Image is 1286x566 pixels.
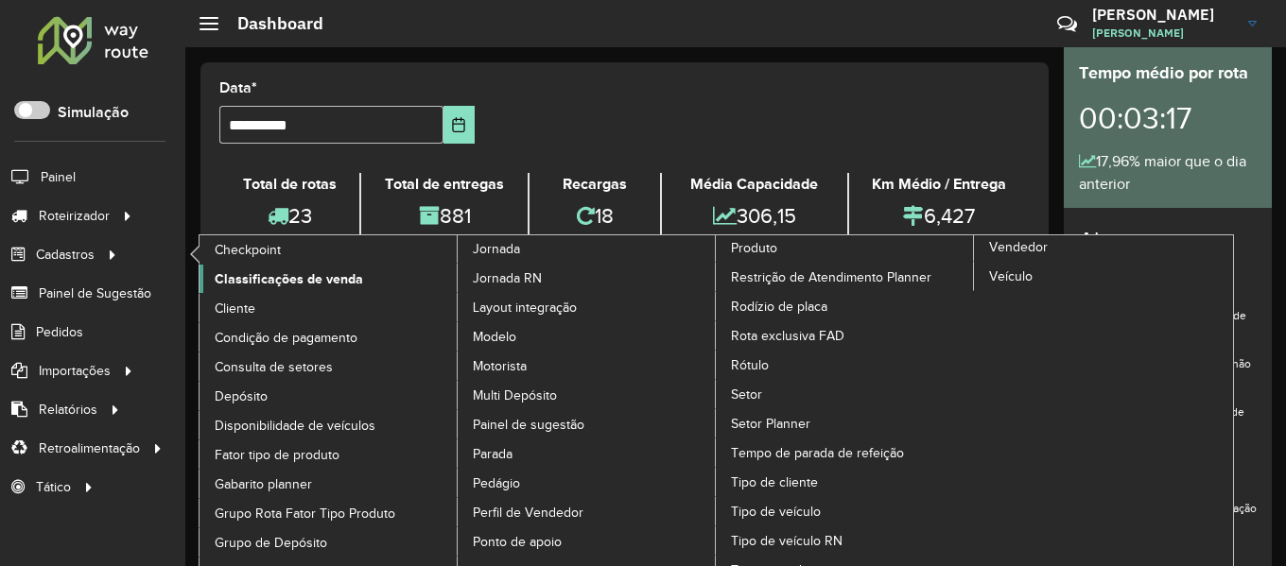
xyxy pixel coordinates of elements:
div: 00:03:17 [1079,86,1257,150]
span: Grupo de Depósito [215,533,327,553]
a: Contato Rápido [1047,4,1087,44]
span: Tempo de parada de refeição [731,443,904,463]
a: Layout integração [458,293,717,321]
span: Perfil de Vendedor [473,503,583,523]
span: Roteirizador [39,206,110,226]
div: 306,15 [667,196,842,236]
a: Restrição de Atendimento Planner [716,263,975,291]
a: Rodízio de placa [716,292,975,320]
span: Tático [36,477,71,497]
span: Painel de sugestão [473,415,584,435]
span: Importações [39,361,111,381]
div: 23 [224,196,355,236]
span: Relatórios [39,400,97,420]
div: 18 [534,196,655,236]
span: Setor [731,385,762,404]
span: Layout integração [473,298,577,317]
span: Multi Depósito [473,386,557,405]
span: Fator tipo de produto [215,445,339,465]
a: Disponibilidade de veículos [200,411,459,439]
a: Setor Planner [716,409,975,437]
a: Grupo Rota Fator Tipo Produto [200,499,459,527]
div: Média Capacidade [667,173,842,196]
a: Consulta de setores [200,352,459,381]
span: Ponto de apoio [473,532,562,552]
button: Choose Date [443,106,475,144]
span: [PERSON_NAME] [1092,25,1234,42]
a: Parada [458,439,717,468]
a: Fator tipo de produto [200,440,459,469]
span: Jornada [473,239,520,259]
a: Tipo de cliente [716,468,975,496]
span: Classificações de venda [215,269,363,289]
span: Tipo de cliente [731,472,818,492]
a: Jornada RN [458,264,717,292]
div: 6,427 [854,196,1025,236]
a: Condição de pagamento [200,323,459,352]
a: Gabarito planner [200,470,459,498]
span: Gabarito planner [215,474,312,494]
span: Pedidos [36,322,83,342]
span: Rota exclusiva FAD [731,326,844,346]
h4: Alertas [1079,227,1257,254]
label: Data [219,77,257,99]
div: Total de rotas [224,173,355,196]
span: Parada [473,444,513,464]
span: Rótulo [731,355,769,375]
span: Rodízio de placa [731,297,827,317]
span: Restrição de Atendimento Planner [731,267,931,287]
h2: Dashboard [218,13,323,34]
div: Km Médio / Entrega [854,173,1025,196]
span: Checkpoint [215,240,281,260]
span: Cadastros [36,245,95,265]
a: Veículo [974,262,1233,290]
a: Classificações de venda [200,265,459,293]
span: Consulta de setores [215,357,333,377]
a: Motorista [458,352,717,380]
div: Total de entregas [366,173,522,196]
span: Painel [41,167,76,187]
a: Modelo [458,322,717,351]
span: Veículo [989,266,1033,286]
span: Modelo [473,327,516,347]
a: Pedágio [458,469,717,497]
span: Tipo de veículo RN [731,531,843,551]
a: Depósito [200,382,459,410]
span: Motorista [473,356,527,376]
label: Simulação [58,101,129,124]
a: Grupo de Depósito [200,528,459,557]
span: Tipo de veículo [731,502,821,522]
a: Tipo de veículo [716,497,975,525]
span: Depósito [215,386,268,406]
span: Jornada RN [473,268,542,288]
span: Painel de Sugestão [39,283,151,303]
a: Checkpoint [200,235,459,264]
span: Disponibilidade de veículos [215,416,375,436]
div: Recargas [534,173,655,196]
div: 881 [366,196,522,236]
a: Cliente [200,294,459,322]
span: Condição de pagamento [215,328,357,348]
a: Perfil de Vendedor [458,498,717,526]
span: Retroalimentação [39,438,140,458]
a: Tipo de veículo RN [716,526,975,555]
a: Setor [716,380,975,408]
span: Setor Planner [731,414,810,434]
a: Ponto de apoio [458,527,717,556]
span: Cliente [215,299,255,318]
a: Painel de sugestão [458,410,717,438]
a: Rótulo [716,351,975,379]
a: Multi Depósito [458,381,717,409]
h3: [PERSON_NAME] [1092,6,1234,24]
span: Vendedor [989,237,1048,257]
a: Rota exclusiva FAD [716,321,975,350]
span: Grupo Rota Fator Tipo Produto [215,504,395,523]
div: 17,96% maior que o dia anterior [1079,150,1257,196]
div: Tempo médio por rota [1079,60,1257,86]
span: Produto [731,238,777,258]
a: Tempo de parada de refeição [716,438,975,467]
span: Pedágio [473,473,520,493]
